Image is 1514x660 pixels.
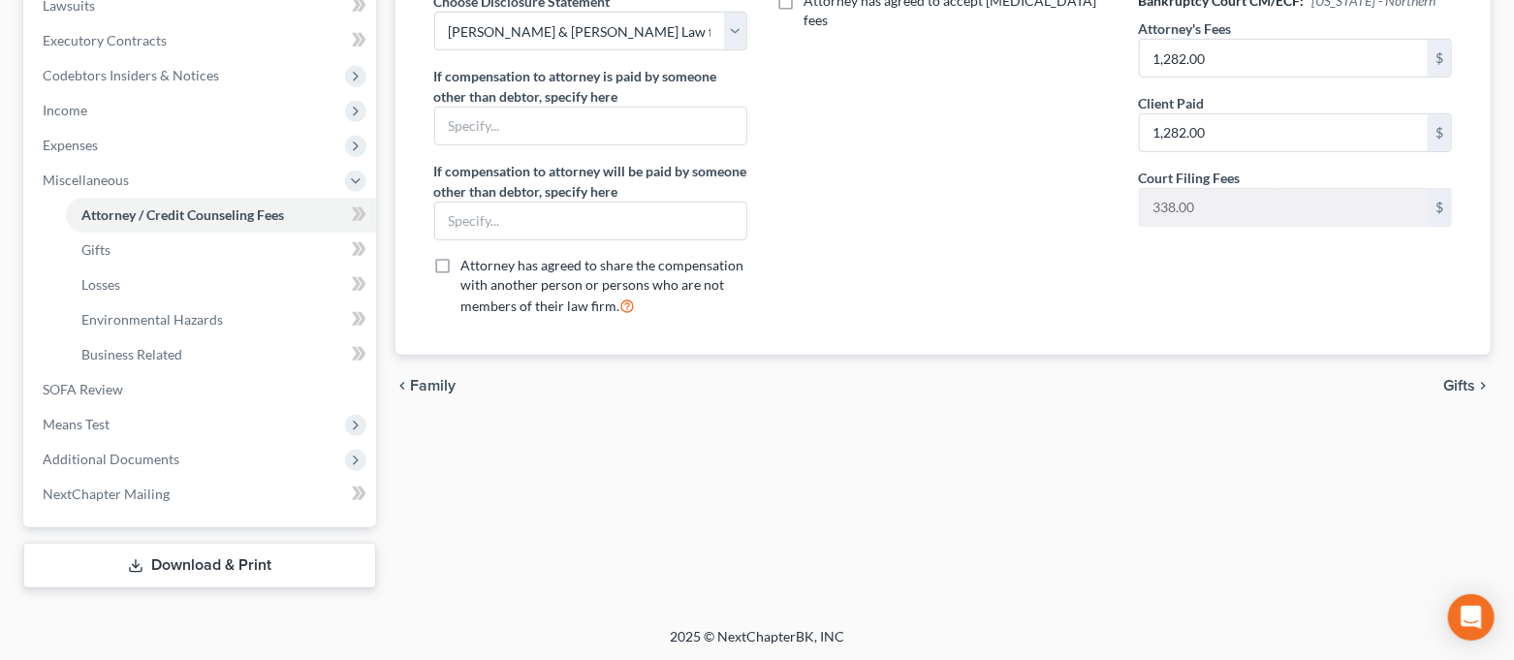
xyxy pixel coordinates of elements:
[66,233,376,267] a: Gifts
[1448,594,1495,641] div: Open Intercom Messenger
[1475,378,1491,393] i: chevron_right
[461,257,744,314] span: Attorney has agreed to share the compensation with another person or persons who are not members ...
[395,378,411,393] i: chevron_left
[81,241,110,258] span: Gifts
[43,137,98,153] span: Expenses
[27,372,376,407] a: SOFA Review
[66,302,376,337] a: Environmental Hazards
[1140,189,1429,226] input: 0.00
[43,172,129,188] span: Miscellaneous
[43,381,123,397] span: SOFA Review
[27,477,376,512] a: NextChapter Mailing
[81,311,223,328] span: Environmental Hazards
[27,23,376,58] a: Executory Contracts
[23,543,376,588] a: Download & Print
[411,378,457,393] span: Family
[1443,378,1491,393] button: Gifts chevron_right
[1428,40,1451,77] div: $
[66,337,376,372] a: Business Related
[435,108,747,144] input: Specify...
[1140,114,1429,151] input: 0.00
[1140,40,1429,77] input: 0.00
[43,32,167,48] span: Executory Contracts
[81,346,182,362] span: Business Related
[434,161,748,202] label: If compensation to attorney will be paid by someone other than debtor, specify here
[1428,189,1451,226] div: $
[1139,93,1205,113] label: Client Paid
[434,66,748,107] label: If compensation to attorney is paid by someone other than debtor, specify here
[66,267,376,302] a: Losses
[66,198,376,233] a: Attorney / Credit Counseling Fees
[81,206,284,223] span: Attorney / Credit Counseling Fees
[43,67,219,83] span: Codebtors Insiders & Notices
[43,451,179,467] span: Additional Documents
[435,203,747,239] input: Specify...
[43,486,170,502] span: NextChapter Mailing
[43,416,110,432] span: Means Test
[81,276,120,293] span: Losses
[1443,378,1475,393] span: Gifts
[1139,168,1241,188] label: Court Filing Fees
[395,378,457,393] button: chevron_left Family
[1139,18,1232,39] label: Attorney's Fees
[1428,114,1451,151] div: $
[43,102,87,118] span: Income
